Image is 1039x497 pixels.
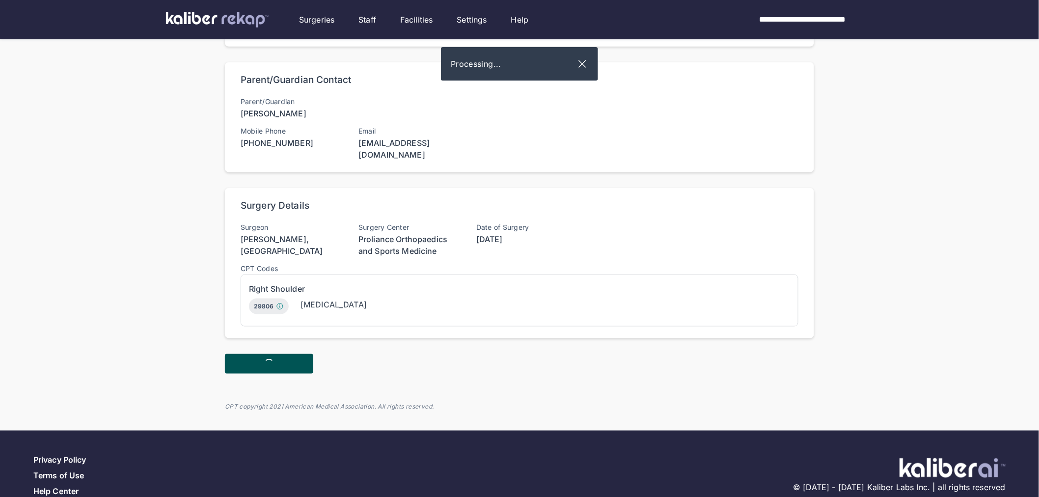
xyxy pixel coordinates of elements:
[400,14,433,26] a: Facilities
[511,14,529,26] a: Help
[241,233,339,257] div: [PERSON_NAME], [GEOGRAPHIC_DATA]
[241,127,339,135] div: Mobile Phone
[241,137,339,149] div: [PHONE_NUMBER]
[241,98,339,106] div: Parent/Guardian
[241,265,798,273] div: CPT Codes
[476,223,574,231] div: Date of Surgery
[793,482,1006,494] span: © [DATE] - [DATE] Kaliber Labs Inc. | all rights reserved
[476,233,574,245] div: [DATE]
[451,58,576,70] span: Processing...
[358,233,457,257] div: Proliance Orthopaedics and Sports Medicine
[358,137,457,161] div: [EMAIL_ADDRESS][DOMAIN_NAME]
[301,299,367,310] div: [MEDICAL_DATA]
[358,223,457,231] div: Surgery Center
[358,14,376,26] a: Staff
[276,303,284,310] img: Info.77c6ff0b.svg
[358,127,457,135] div: Email
[225,403,814,411] div: CPT copyright 2021 American Medical Association. All rights reserved.
[33,471,84,481] a: Terms of Use
[241,74,351,86] div: Parent/Guardian Contact
[241,223,339,231] div: Surgeon
[241,108,339,119] div: [PERSON_NAME]
[900,458,1006,478] img: ATj1MI71T5jDAAAAAElFTkSuQmCC
[457,14,487,26] a: Settings
[166,12,269,28] img: kaliber labs logo
[249,299,289,314] div: 29806
[33,487,79,497] a: Help Center
[33,455,86,465] a: Privacy Policy
[249,283,790,295] div: Right Shoulder
[241,200,309,212] div: Surgery Details
[299,14,334,26] a: Surgeries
